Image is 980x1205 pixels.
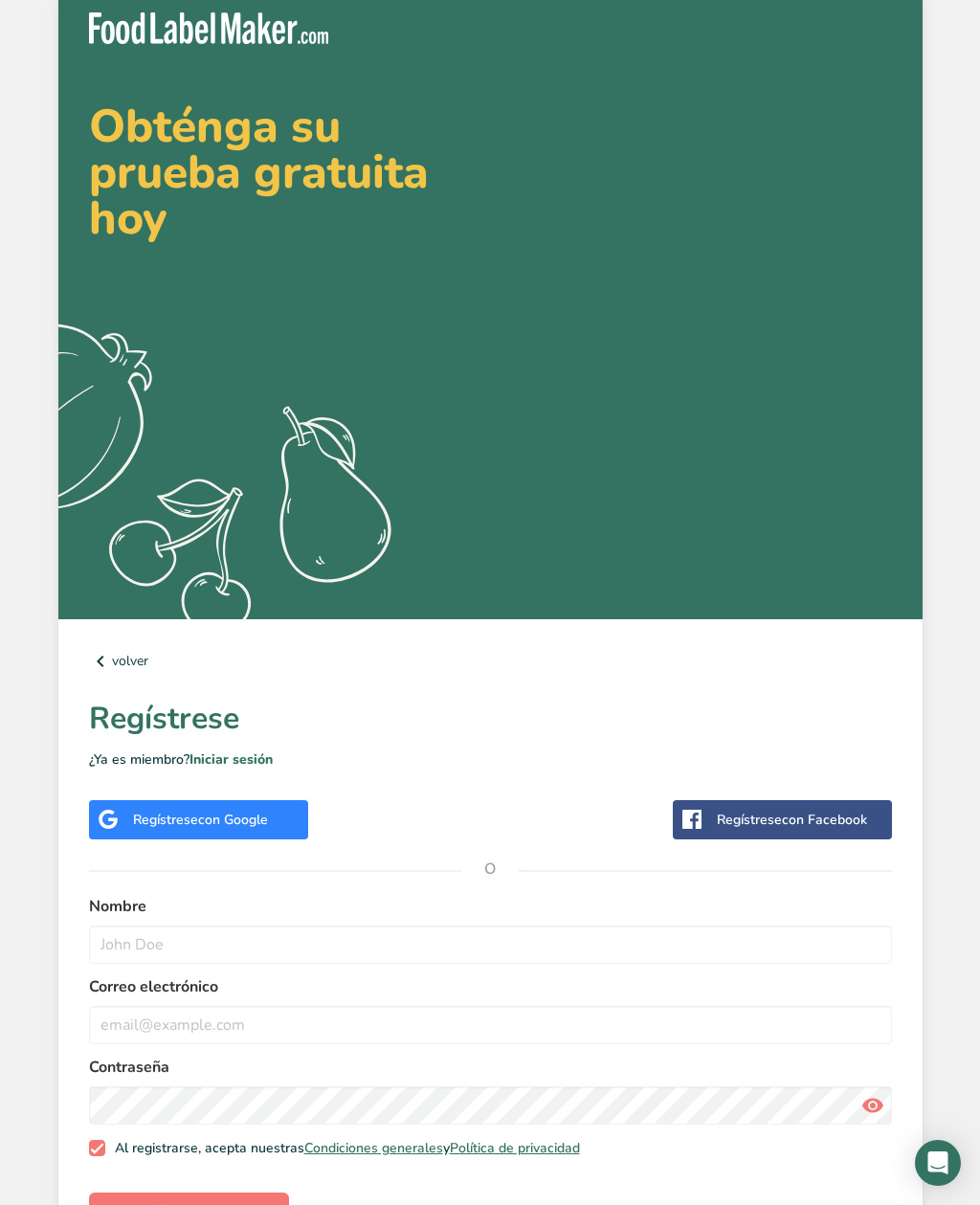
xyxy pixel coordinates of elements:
[461,840,519,898] span: O
[89,696,892,742] h1: Regístrese
[89,895,892,918] label: Nombre
[105,1140,580,1157] span: Al registrarse, acepta nuestras y
[915,1140,961,1186] div: Open Intercom Messenger
[198,811,268,829] span: con Google
[89,1056,892,1079] label: Contraseña
[133,810,268,830] div: Regístrese
[717,810,867,830] div: Regístrese
[450,1139,580,1157] a: Política de privacidad
[89,103,892,241] h2: Obténga su prueba gratuita hoy
[89,12,328,44] img: Food Label Maker
[189,750,273,769] a: Iniciar sesión
[89,926,892,964] input: John Doe
[89,749,892,770] p: ¿Ya es miembro?
[89,1006,892,1044] input: email@example.com
[89,975,892,998] label: Correo electrónico
[304,1139,443,1157] a: Condiciones generales
[782,811,867,829] span: con Facebook
[89,650,892,673] a: volver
